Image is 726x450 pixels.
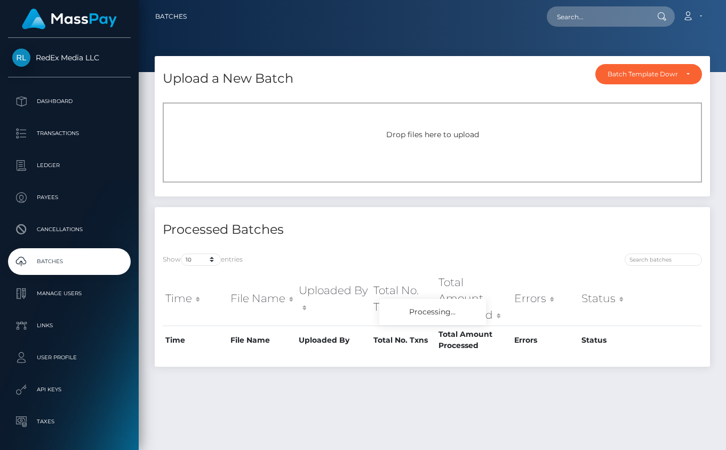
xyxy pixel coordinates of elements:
th: Total No. Txns [371,272,435,326]
p: Dashboard [12,93,126,109]
p: API Keys [12,382,126,398]
th: Total No. Txns [371,326,435,354]
a: Ledger [8,152,131,179]
th: File Name [228,326,296,354]
a: API Keys [8,376,131,403]
a: Cancellations [8,216,131,243]
a: Batches [8,248,131,275]
p: Payees [12,190,126,206]
div: Batch Template Download [608,70,677,78]
input: Search... [547,6,647,27]
p: Ledger [12,157,126,173]
th: Total Amount Processed [436,326,512,354]
img: RedEx Media LLC [12,49,30,67]
th: File Name [228,272,296,326]
p: User Profile [12,350,126,366]
p: Cancellations [12,222,126,238]
th: Total Amount Processed [436,272,512,326]
p: Manage Users [12,286,126,302]
p: Batches [12,254,126,270]
img: MassPay Logo [22,9,117,29]
a: Manage Users [8,280,131,307]
span: Drop files here to upload [386,130,479,139]
a: Taxes [8,408,131,435]
th: Errors [512,326,579,354]
th: Time [163,326,228,354]
label: Show entries [163,254,243,266]
th: Status [579,272,647,326]
select: Showentries [181,254,221,266]
a: Links [8,312,131,339]
p: Transactions [12,125,126,141]
a: Batches [155,5,187,28]
h4: Upload a New Batch [163,69,293,88]
h4: Processed Batches [163,220,425,239]
th: Time [163,272,228,326]
button: Batch Template Download [595,64,702,84]
input: Search batches [625,254,702,266]
p: Taxes [12,414,126,430]
a: User Profile [8,344,131,371]
a: Transactions [8,120,131,147]
a: Payees [8,184,131,211]
div: Processing... [379,299,486,325]
p: Links [12,318,126,334]
span: RedEx Media LLC [8,53,131,62]
th: Status [579,326,647,354]
th: Errors [512,272,579,326]
th: Uploaded By [296,272,371,326]
a: Dashboard [8,88,131,115]
th: Uploaded By [296,326,371,354]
